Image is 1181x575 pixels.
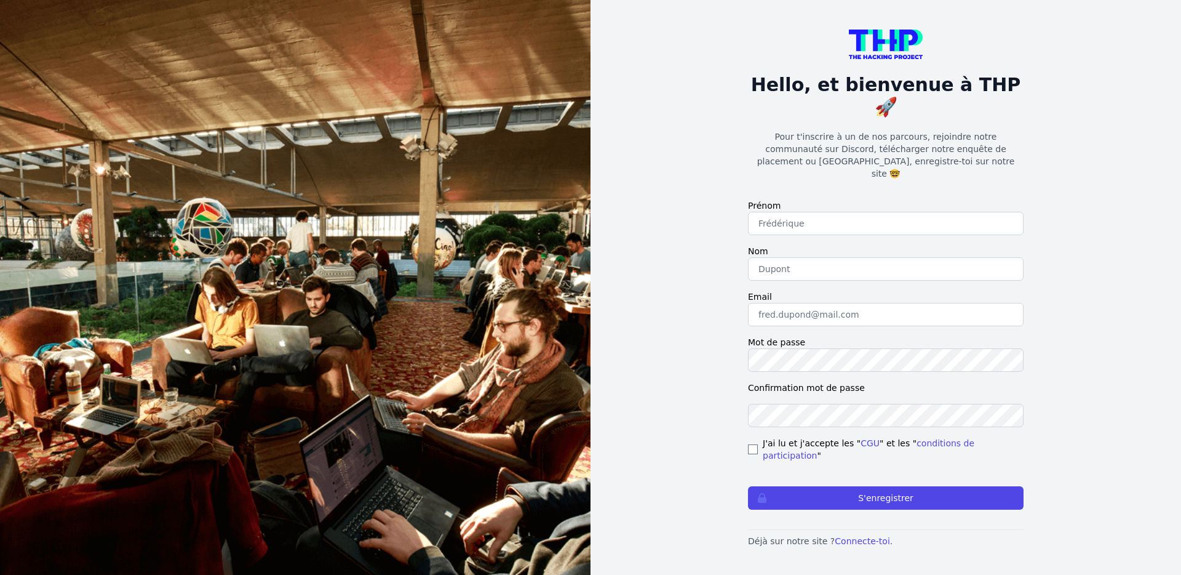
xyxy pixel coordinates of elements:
span: J'ai lu et j'accepte les " " et les " " [763,437,1024,462]
p: Pour t'inscrire à un de nos parcours, rejoindre notre communauté sur Discord, télécharger notre e... [748,131,1024,180]
h1: Hello, et bienvenue à THP 🚀 [748,74,1024,118]
label: Prénom [748,199,1024,212]
label: Email [748,291,1024,303]
input: Frédérique [748,212,1024,235]
img: logo [849,30,923,59]
a: CGU [861,438,880,448]
label: Nom [748,245,1024,257]
label: Mot de passe [748,336,1024,348]
p: Déjà sur notre site ? [748,535,1024,547]
label: Confirmation mot de passe [748,382,1024,394]
a: Connecte-toi. [835,536,893,546]
input: fred.dupond@mail.com [748,303,1024,326]
input: Dupont [748,257,1024,281]
button: S'enregistrer [748,486,1024,510]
